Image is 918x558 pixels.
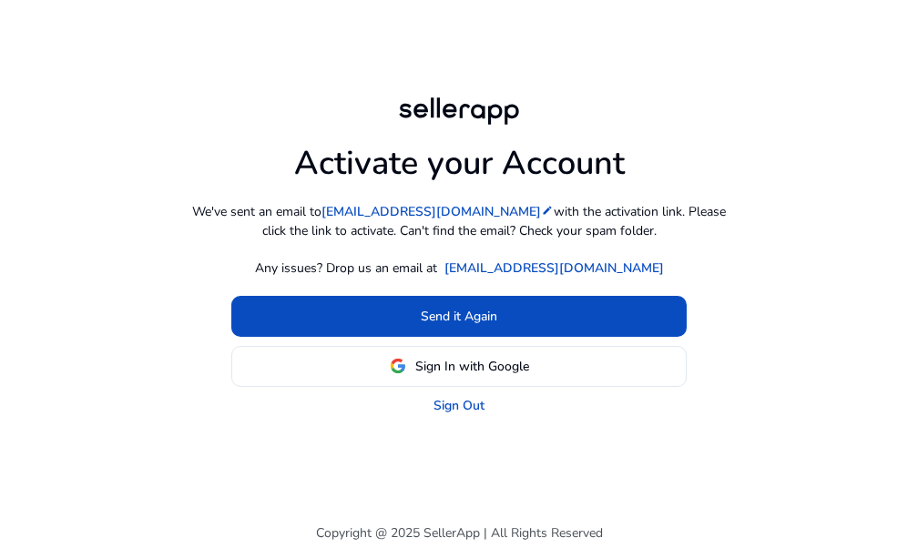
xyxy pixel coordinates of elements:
p: We've sent an email to with the activation link. Please click the link to activate. Can't find th... [186,202,732,240]
mat-icon: edit [541,204,554,217]
p: Any issues? Drop us an email at [255,259,437,278]
span: Send it Again [421,307,497,326]
h1: Activate your Account [294,129,625,183]
a: [EMAIL_ADDRESS][DOMAIN_NAME] [444,259,664,278]
span: Sign In with Google [415,357,529,376]
img: google-logo.svg [390,358,406,374]
a: Sign Out [433,396,484,415]
a: [EMAIL_ADDRESS][DOMAIN_NAME] [321,202,554,221]
button: Sign In with Google [231,346,687,387]
button: Send it Again [231,296,687,337]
